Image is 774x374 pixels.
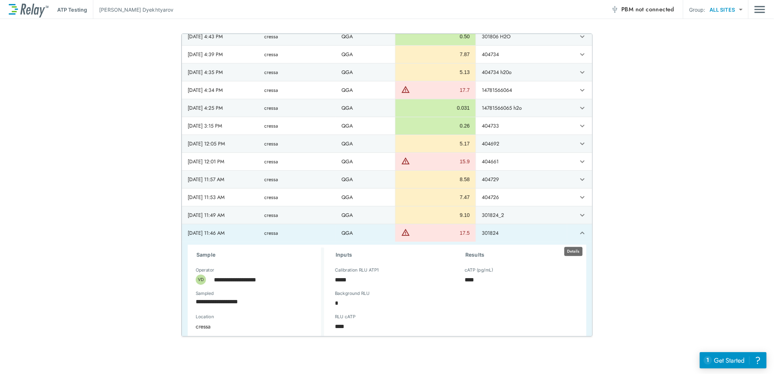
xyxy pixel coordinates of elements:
[258,171,336,188] td: cressa
[188,33,253,40] div: [DATE] 4:43 PM
[621,4,674,15] span: PBM
[476,206,567,224] td: 301824_2
[336,117,395,135] td: QGA
[608,2,677,17] button: PBM not connected
[412,229,470,237] div: 17.5
[188,229,253,237] div: [DATE] 11:46 AM
[476,153,567,170] td: 404661
[576,227,589,239] button: expand row
[576,66,589,78] button: expand row
[258,81,336,99] td: cressa
[754,3,765,16] button: Main menu
[476,224,567,242] td: 301824
[258,135,336,152] td: cressa
[57,6,87,13] p: ATP Testing
[191,294,309,309] input: Choose date, selected date is Jul 2, 2025
[336,224,395,242] td: QGA
[336,28,395,45] td: QGA
[188,104,253,112] div: [DATE] 4:25 PM
[576,102,589,114] button: expand row
[258,206,336,224] td: cressa
[191,319,314,334] div: cressa
[401,194,470,201] div: 7.47
[258,117,336,135] td: cressa
[401,51,470,58] div: 7.87
[336,46,395,63] td: QGA
[188,158,253,165] div: [DATE] 12:01 PM
[412,158,470,165] div: 15.9
[476,135,567,152] td: 404692
[576,173,589,186] button: expand row
[401,176,470,183] div: 8.58
[401,228,410,237] img: Warning
[336,153,395,170] td: QGA
[476,28,567,45] td: 301806 H2O
[476,63,567,81] td: 404734 h20o
[401,211,470,219] div: 9.10
[636,5,674,13] span: not connected
[401,122,470,129] div: 0.26
[465,250,578,259] h3: Results
[401,69,470,76] div: 5.13
[401,85,410,94] img: Warning
[476,117,567,135] td: 404733
[188,86,253,94] div: [DATE] 4:34 PM
[412,86,470,94] div: 17.7
[401,104,470,112] div: 0.031
[401,33,470,40] div: 0.50
[258,28,336,45] td: cressa
[196,314,288,319] label: Location
[576,120,589,132] button: expand row
[188,51,253,58] div: [DATE] 4:39 PM
[336,99,395,117] td: QGA
[196,268,214,273] label: Operator
[576,30,589,43] button: expand row
[258,63,336,81] td: cressa
[188,211,253,219] div: [DATE] 11:49 AM
[196,274,206,285] div: VD
[576,155,589,168] button: expand row
[754,3,765,16] img: Drawer Icon
[188,140,253,147] div: [DATE] 12:05 PM
[335,314,355,319] label: RLU cATP
[336,81,395,99] td: QGA
[336,135,395,152] td: QGA
[258,188,336,206] td: cressa
[258,153,336,170] td: cressa
[335,291,370,296] label: Background RLU
[335,268,379,273] label: Calibration RLU ATP1
[258,46,336,63] td: cressa
[576,137,589,150] button: expand row
[576,209,589,221] button: expand row
[196,291,214,296] label: Sampled
[336,188,395,206] td: QGA
[700,352,767,369] iframe: Resource center
[476,188,567,206] td: 404726
[9,2,48,17] img: LuminUltra Relay
[336,63,395,81] td: QGA
[336,171,395,188] td: QGA
[401,140,470,147] div: 5.17
[476,171,567,188] td: 404729
[336,206,395,224] td: QGA
[336,250,448,259] h3: Inputs
[188,69,253,76] div: [DATE] 4:35 PM
[99,6,173,13] p: [PERSON_NAME] Dyekhtyarov
[258,99,336,117] td: cressa
[689,6,705,13] p: Group:
[188,194,253,201] div: [DATE] 11:53 AM
[576,84,589,96] button: expand row
[576,48,589,61] button: expand row
[258,224,336,242] td: cressa
[476,99,567,117] td: 14781566065 h2o
[611,6,618,13] img: Offline Icon
[196,250,321,259] h3: Sample
[576,191,589,203] button: expand row
[564,247,583,256] div: Details
[465,268,493,273] label: cATP (pg/mL)
[476,46,567,63] td: 404734
[401,156,410,165] img: Warning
